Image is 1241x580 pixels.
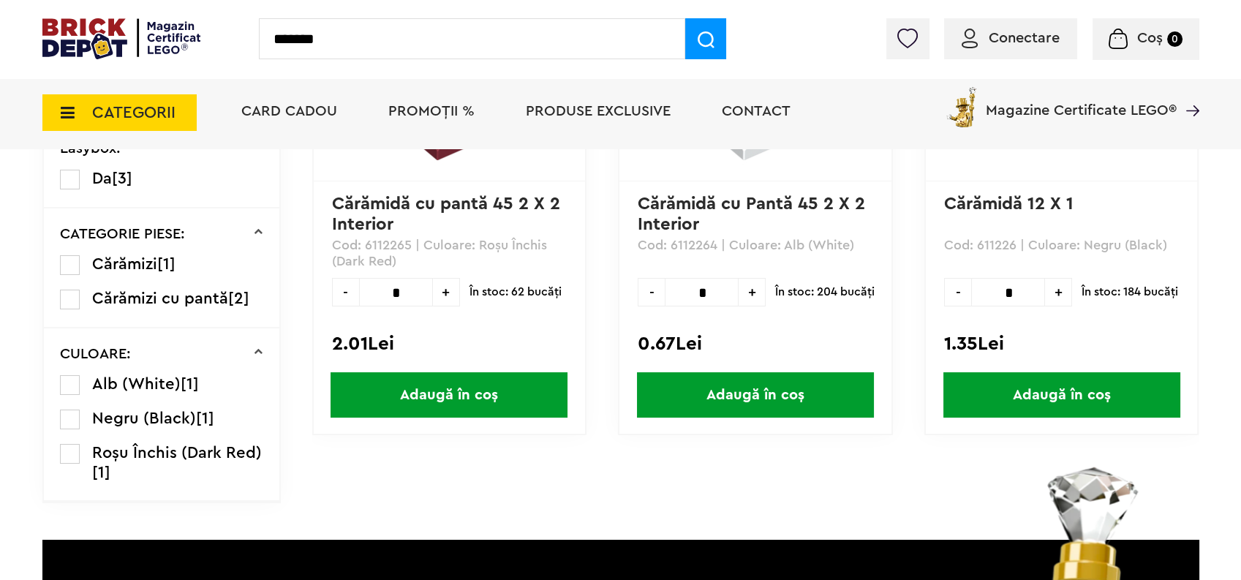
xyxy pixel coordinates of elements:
[1082,278,1178,306] span: În stoc: 184 bucăţi
[1167,31,1182,47] small: 0
[92,445,262,461] span: Roşu Închis (Dark Red)
[944,278,971,306] span: -
[60,347,131,361] p: CULOARE:
[314,372,585,418] a: Adaugă în coș
[60,227,185,241] p: CATEGORIE PIESE:
[944,237,1179,270] p: Cod: 611226 | Culoare: Negru (Black)
[1137,31,1163,45] span: Coș
[331,372,567,418] span: Adaugă în coș
[638,237,872,270] p: Cod: 6112264 | Culoare: Alb (White)
[637,372,874,418] span: Adaugă în coș
[943,372,1180,418] span: Adaugă în coș
[775,278,875,306] span: În stoc: 204 bucăţi
[638,278,665,306] span: -
[92,410,196,426] span: Negru (Black)
[469,278,562,306] span: În stoc: 62 bucăţi
[112,170,132,187] span: [3]
[241,104,337,118] a: Card Cadou
[638,195,870,233] a: Cărămidă cu Pantă 45 2 X 2 Interior
[92,376,181,392] span: Alb (White)
[739,278,766,306] span: +
[92,105,176,121] span: CATEGORII
[92,290,228,306] span: Cărămizi cu pantă
[986,84,1177,118] span: Magazine Certificate LEGO®
[181,376,199,392] span: [1]
[332,237,567,270] p: Cod: 6112265 | Culoare: Roşu Închis (Dark Red)
[332,278,359,306] span: -
[332,334,567,353] div: 2.01Lei
[526,104,671,118] a: Produse exclusive
[944,195,1074,213] a: Cărămidă 12 X 1
[157,256,176,272] span: [1]
[228,290,249,306] span: [2]
[433,278,460,306] span: +
[989,31,1060,45] span: Conectare
[619,372,891,418] a: Adaugă în coș
[388,104,475,118] a: PROMOȚII %
[332,195,565,233] a: Cărămidă cu pantă 45 2 X 2 Interior
[92,464,110,481] span: [1]
[926,372,1197,418] a: Adaugă în coș
[1045,278,1072,306] span: +
[1177,84,1199,99] a: Magazine Certificate LEGO®
[92,170,112,187] span: Da
[60,141,121,156] p: Easybox:
[196,410,214,426] span: [1]
[722,104,791,118] a: Contact
[638,334,872,353] div: 0.67Lei
[944,334,1179,353] div: 1.35Lei
[92,256,157,272] span: Cărămizi
[962,31,1060,45] a: Conectare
